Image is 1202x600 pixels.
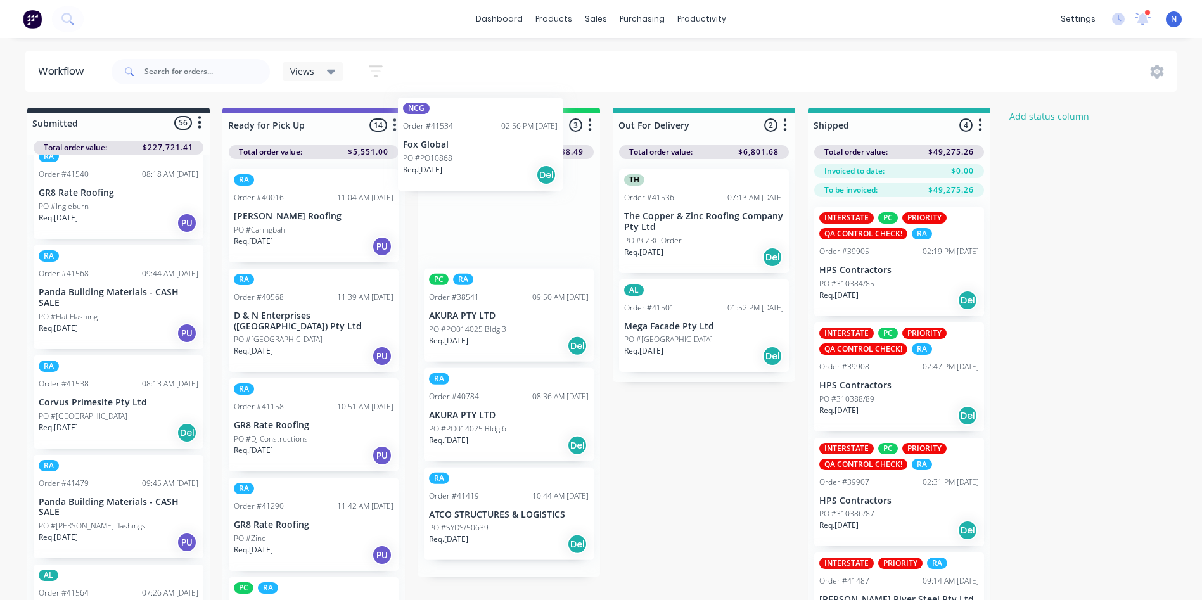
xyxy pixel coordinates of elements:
input: Search for orders... [144,59,270,84]
a: dashboard [470,10,529,29]
span: $8,938.49 [543,146,584,158]
span: 56 [174,116,192,129]
img: Factory [23,10,42,29]
span: $0.00 [951,165,974,177]
input: Enter column name… [228,118,353,132]
span: To be invoiced: [824,184,878,196]
span: 14 [369,118,387,132]
span: Total order value: [824,146,888,158]
span: Total order value: [434,146,497,158]
span: $49,275.26 [928,146,974,158]
span: $5,551.00 [348,146,388,158]
span: Total order value: [239,146,302,158]
div: sales [579,10,613,29]
span: 4 [959,118,973,132]
span: $227,721.41 [143,142,193,153]
div: products [529,10,579,29]
span: Views [290,65,314,78]
span: 2 [764,118,777,132]
span: Total order value: [629,146,693,158]
div: purchasing [613,10,671,29]
span: $6,801.68 [738,146,779,158]
div: productivity [671,10,732,29]
span: Total order value: [44,142,107,153]
button: Add status column [1003,108,1096,125]
span: N [1171,13,1177,25]
span: Invoiced to date: [824,165,885,177]
div: Workflow [38,64,90,79]
input: Enter column name… [618,118,743,132]
span: 3 [569,118,582,132]
span: $49,275.26 [928,184,974,196]
div: Submitted [30,117,78,130]
div: settings [1054,10,1102,29]
input: Enter column name… [423,118,548,132]
input: Enter column name… [814,118,938,132]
